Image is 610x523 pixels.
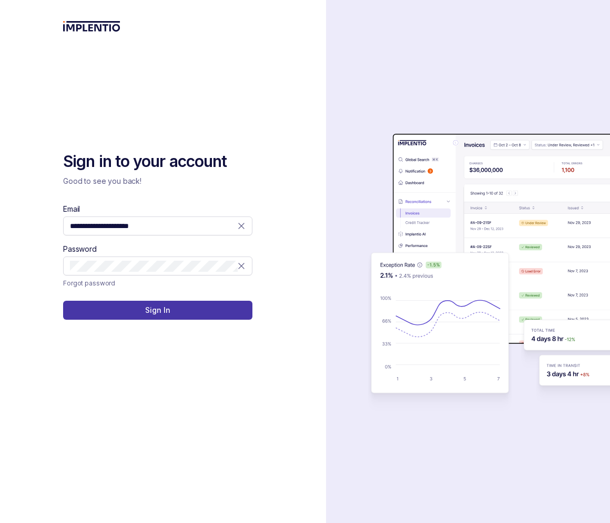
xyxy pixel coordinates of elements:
[63,301,252,320] button: Sign In
[63,244,97,254] label: Password
[63,21,120,32] img: logo
[63,278,115,288] a: Link Forgot password
[145,305,170,315] p: Sign In
[63,176,252,186] p: Good to see you back!
[63,204,80,214] label: Email
[63,151,252,172] h2: Sign in to your account
[63,278,115,288] p: Forgot password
